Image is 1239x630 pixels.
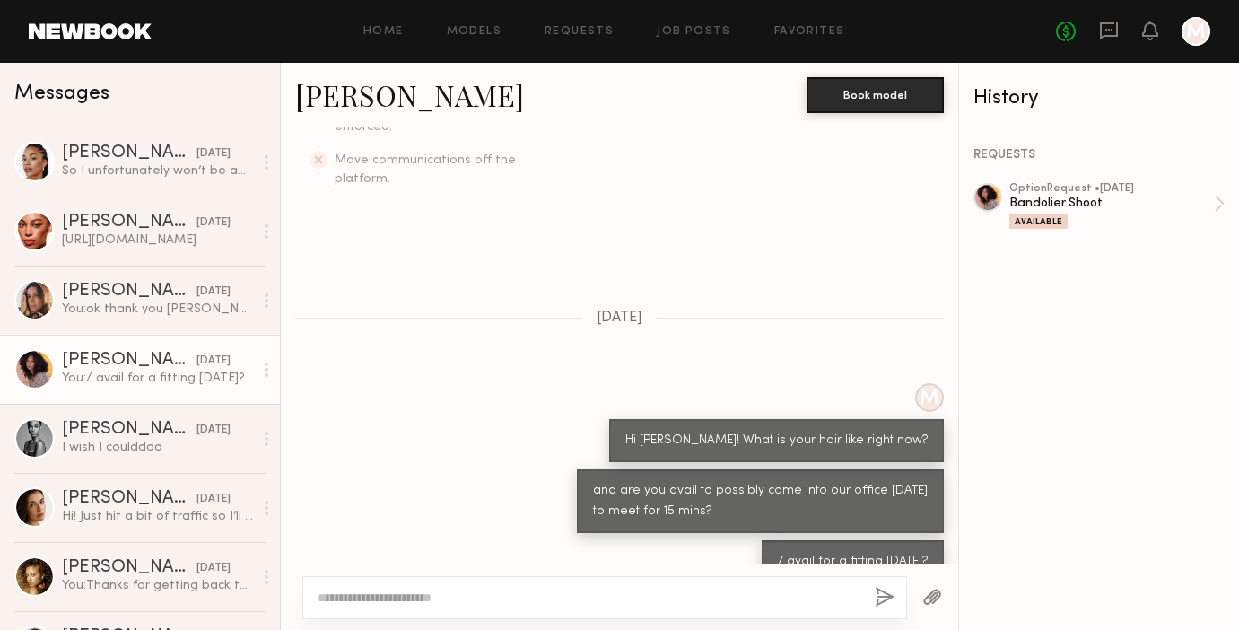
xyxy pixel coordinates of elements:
div: [PERSON_NAME] [62,283,196,301]
div: / avail for a fitting [DATE]? [778,552,928,573]
a: M [1182,17,1210,46]
div: [PERSON_NAME] [62,421,196,439]
div: [DATE] [196,145,231,162]
div: [DATE] [196,214,231,232]
a: Home [363,26,404,38]
div: [DATE] [196,560,231,577]
div: [PERSON_NAME] [62,144,196,162]
a: [PERSON_NAME] [295,75,524,114]
div: You: / avail for a fitting [DATE]? [62,370,253,387]
div: Hi! Just hit a bit of traffic so I’ll be there ~10 after! [62,508,253,525]
a: optionRequest •[DATE]Bandolier ShootAvailable [1009,183,1225,229]
div: You: ok thank you [PERSON_NAME]! we will circle back with you [62,301,253,318]
div: option Request • [DATE] [1009,183,1214,195]
div: So I unfortunately won’t be able to make the fitting but am available for the job! [62,162,253,179]
div: [DATE] [196,284,231,301]
a: Job Posts [657,26,731,38]
span: Move communications off the platform. [335,154,516,185]
a: Models [447,26,502,38]
div: Bandolier Shoot [1009,195,1214,212]
div: [DATE] [196,491,231,508]
div: Available [1009,214,1068,229]
div: REQUESTS [973,149,1225,162]
div: [PERSON_NAME] [62,352,196,370]
div: [PERSON_NAME] [62,214,196,232]
div: and are you avail to possibly come into our office [DATE] to meet for 15 mins? [593,481,928,522]
span: [DATE] [597,311,642,326]
div: [DATE] [196,422,231,439]
div: History [973,88,1225,109]
span: Messages [14,83,109,104]
div: [PERSON_NAME] [62,559,196,577]
div: [DATE] [196,353,231,370]
div: I wish I couldddd [62,439,253,456]
div: [URL][DOMAIN_NAME] [62,232,253,249]
a: Favorites [774,26,845,38]
a: Book model [807,86,944,101]
div: You: Thanks for getting back to [GEOGRAPHIC_DATA] :) No worries at all! But we will certainly kee... [62,577,253,594]
button: Book model [807,77,944,113]
div: Hi [PERSON_NAME]! What is your hair like right now? [625,431,928,451]
a: Requests [545,26,614,38]
div: [PERSON_NAME] [62,490,196,508]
